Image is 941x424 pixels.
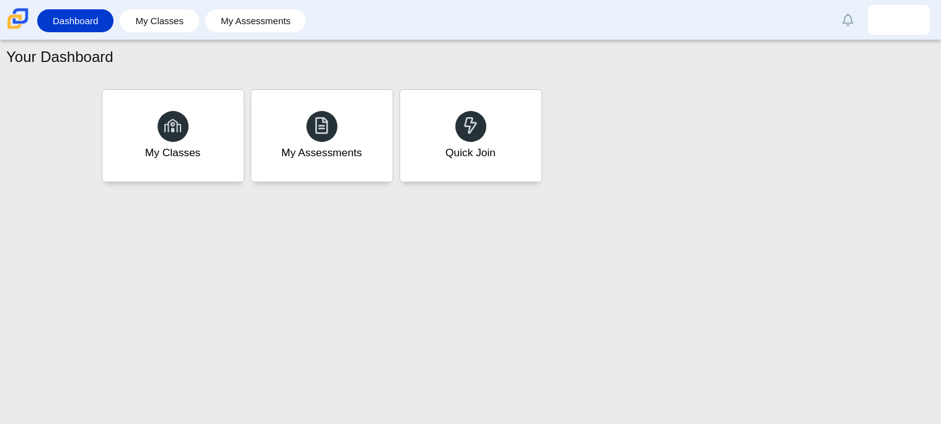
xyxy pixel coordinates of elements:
a: My Classes [126,9,193,32]
div: My Classes [145,145,201,161]
div: Quick Join [445,145,496,161]
a: Quick Join [399,89,542,182]
a: My Classes [102,89,244,182]
a: My Assessments [251,89,393,182]
img: karen.bautista.4MM9sn [889,10,909,30]
h1: Your Dashboard [6,46,114,68]
a: My Assessments [212,9,300,32]
img: Carmen School of Science & Technology [5,6,31,32]
a: karen.bautista.4MM9sn [868,5,930,35]
a: Alerts [834,6,862,33]
div: My Assessments [282,145,362,161]
a: Carmen School of Science & Technology [5,23,31,33]
a: Dashboard [43,9,107,32]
